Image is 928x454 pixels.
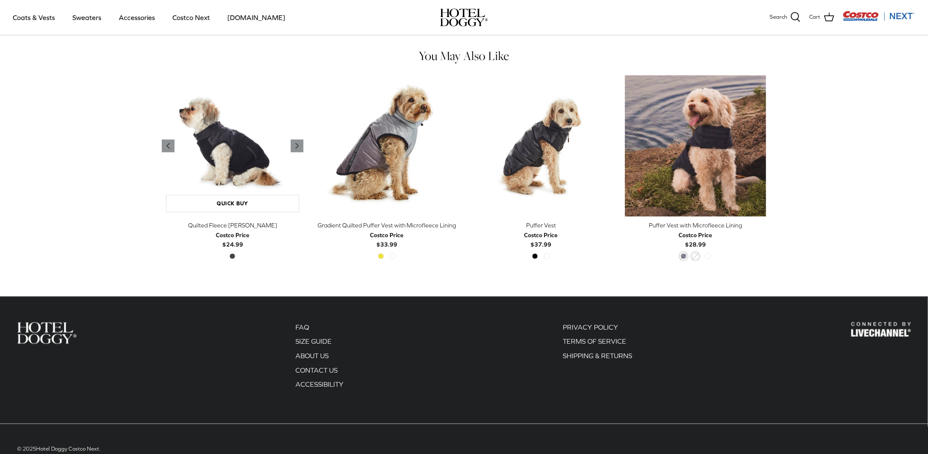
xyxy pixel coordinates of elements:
[162,49,766,63] h4: You May Also Like
[316,75,458,217] a: Gradient Quilted Puffer Vest with Microfleece Lining
[809,13,821,22] span: Cart
[296,381,344,388] a: ACCESSIBILITY
[17,446,100,452] span: © 2025 .
[843,11,915,21] img: Costco Next
[679,231,712,248] b: $28.99
[220,3,293,32] a: [DOMAIN_NAME]
[316,221,458,230] div: Gradient Quilted Puffer Vest with Microfleece Lining
[162,140,175,152] a: Previous
[524,231,558,248] b: $37.99
[36,446,99,452] a: Hotel Doggy Costco Next
[770,13,787,22] span: Search
[316,221,458,250] a: Gradient Quilted Puffer Vest with Microfleece Lining Costco Price$33.99
[470,221,612,250] a: Puffer Vest Costco Price$37.99
[625,221,767,250] a: Puffer Vest with Microfleece Lining Costco Price$28.99
[287,322,352,394] div: Secondary navigation
[554,322,641,394] div: Secondary navigation
[524,231,558,240] div: Costco Price
[17,322,77,344] img: Hotel Doggy Costco Next
[5,3,63,32] a: Coats & Vests
[296,324,309,331] a: FAQ
[563,338,626,345] a: TERMS OF SERVICE
[162,221,304,230] div: Quilted Fleece [PERSON_NAME]
[165,3,218,32] a: Costco Next
[291,140,304,152] a: Previous
[809,12,834,23] a: Cart
[843,16,915,23] a: Visit Costco Next
[470,75,612,217] a: Puffer Vest
[162,75,304,217] a: Quilted Fleece Melton Vest
[770,12,801,23] a: Search
[162,221,304,250] a: Quilted Fleece [PERSON_NAME] Costco Price$24.99
[111,3,163,32] a: Accessories
[470,221,612,230] div: Puffer Vest
[216,231,249,240] div: Costco Price
[440,9,488,26] a: hoteldoggy.com hoteldoggycom
[370,231,404,240] div: Costco Price
[625,75,767,217] a: Puffer Vest with Microfleece Lining
[296,352,329,360] a: ABOUT US
[679,231,712,240] div: Costco Price
[370,231,404,248] b: $33.99
[563,324,618,331] a: PRIVACY POLICY
[563,352,632,360] a: SHIPPING & RETURNS
[440,9,488,26] img: hoteldoggycom
[296,338,332,345] a: SIZE GUIDE
[851,322,911,337] img: Hotel Doggy Costco Next
[216,231,249,248] b: $24.99
[166,195,299,213] a: Quick buy
[296,367,338,374] a: CONTACT US
[625,221,767,230] div: Puffer Vest with Microfleece Lining
[65,3,109,32] a: Sweaters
